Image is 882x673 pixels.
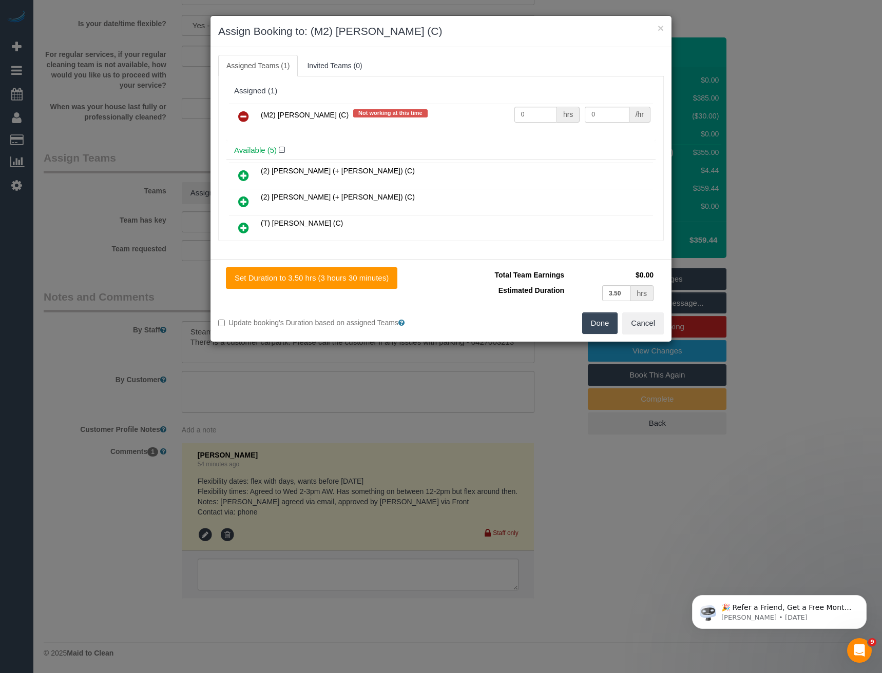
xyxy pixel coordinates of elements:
[218,24,664,39] h3: Assign Booking to: (M2) [PERSON_NAME] (C)
[567,267,656,283] td: $0.00
[498,286,564,294] span: Estimated Duration
[622,312,664,334] button: Cancel
[353,109,428,117] span: Not working at this time
[677,573,882,645] iframe: Intercom notifications message
[582,312,618,334] button: Done
[261,193,415,201] span: (2) [PERSON_NAME] (+ [PERSON_NAME]) (C)
[631,285,654,301] div: hrs
[218,55,298,76] a: Assigned Teams (1)
[261,219,343,227] span: (T) [PERSON_NAME] (C)
[226,267,397,289] button: Set Duration to 3.50 hrs (3 hours 30 minutes)
[847,638,872,663] iframe: Intercom live chat
[234,146,648,155] h4: Available (5)
[629,107,650,123] div: /hr
[261,111,349,119] span: (M2) [PERSON_NAME] (C)
[557,107,580,123] div: hrs
[299,55,370,76] a: Invited Teams (0)
[261,167,415,175] span: (2) [PERSON_NAME] (+ [PERSON_NAME]) (C)
[234,87,648,95] div: Assigned (1)
[868,638,876,646] span: 9
[218,320,225,326] input: Update booking's Duration based on assigned Teams
[658,23,664,33] button: ×
[218,318,433,328] label: Update booking's Duration based on assigned Teams
[449,267,567,283] td: Total Team Earnings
